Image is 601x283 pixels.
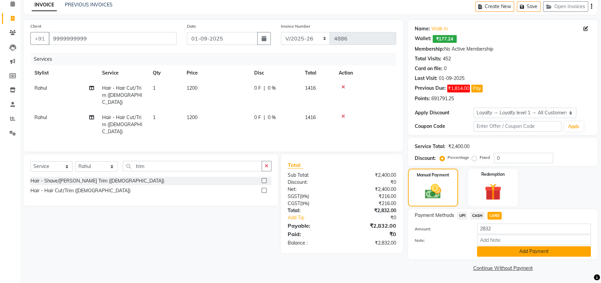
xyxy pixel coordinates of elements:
[183,65,250,81] th: Price
[342,186,401,193] div: ₹2,400.00
[477,235,591,245] input: Add Note
[431,25,448,32] a: Walk In
[409,265,596,272] a: Continue Without Payment
[477,246,591,257] button: Add Payment
[30,23,41,29] label: Client
[342,239,401,247] div: ₹2,832.00
[301,65,335,81] th: Total
[415,95,430,102] div: Points:
[335,65,396,81] th: Action
[487,212,502,220] span: CARD
[283,179,342,186] div: Discount:
[443,55,451,62] div: 452
[254,114,261,121] span: 0 F
[415,85,446,92] div: Previous Due:
[475,1,514,12] button: Create New
[444,65,447,72] div: 0
[123,161,262,171] input: Search or Scan
[187,23,196,29] label: Date
[30,187,130,194] div: Hair - Hair Cut/Trim ([DEMOGRAPHIC_DATA])
[447,85,470,92] span: ₹1,814.00
[415,25,430,32] div: Name:
[268,85,276,92] span: 0 %
[283,172,342,179] div: Sub Total:
[471,85,483,92] button: Pay
[153,114,155,120] span: 1
[281,23,310,29] label: Invoice Number
[268,114,276,121] span: 0 %
[342,193,401,200] div: ₹216.00
[305,85,316,91] span: 1416
[480,154,490,161] label: Fixed
[448,154,469,161] label: Percentage
[415,35,431,43] div: Wallet:
[301,194,308,199] span: 9%
[564,121,583,132] button: Apply
[415,143,446,150] div: Service Total:
[479,181,507,202] img: _gift.svg
[410,226,472,232] label: Amount:
[283,214,352,221] a: Add Tip
[415,109,474,116] div: Apply Discount
[474,121,561,132] input: Enter Offer / Coupon Code
[288,193,300,199] span: SGST
[470,212,485,220] span: CASH
[149,65,183,81] th: Qty
[250,65,301,81] th: Disc
[288,200,300,206] span: CGST
[415,65,442,72] div: Card on file:
[283,230,342,238] div: Paid:
[342,200,401,207] div: ₹216.00
[342,222,401,230] div: ₹2,832.00
[342,207,401,214] div: ₹2,832.00
[415,55,441,62] div: Total Visits:
[49,32,177,45] input: Search by Name/Mobile/Email/Code
[433,35,457,43] span: ₹177.24
[431,95,454,102] div: 691791.25
[264,85,265,92] span: |
[187,114,197,120] span: 1200
[283,222,342,230] div: Payable:
[283,200,342,207] div: ( )
[410,237,472,244] label: Note:
[415,212,454,219] span: Payment Methods
[352,214,401,221] div: ₹0
[102,114,142,135] span: Hair - Hair Cut/Trim ([DEMOGRAPHIC_DATA])
[417,172,449,178] label: Manual Payment
[30,177,164,185] div: Hair - Shave/[PERSON_NAME] Trim ([DEMOGRAPHIC_DATA])
[415,155,436,162] div: Discount:
[415,75,437,82] div: Last Visit:
[415,123,474,130] div: Coupon Code
[283,207,342,214] div: Total:
[283,239,342,247] div: Balance :
[517,1,540,12] button: Save
[264,114,265,121] span: |
[254,85,261,92] span: 0 F
[415,46,444,53] div: Membership:
[30,65,98,81] th: Stylist
[448,143,470,150] div: ₹2,400.00
[283,193,342,200] div: ( )
[342,179,401,186] div: ₹0
[457,212,467,220] span: UPI
[420,182,446,201] img: _cash.svg
[477,224,591,234] input: Amount
[187,85,197,91] span: 1200
[30,32,49,45] button: +91
[34,85,47,91] span: Rahul
[342,230,401,238] div: ₹0
[342,172,401,179] div: ₹2,400.00
[34,114,47,120] span: Rahul
[98,65,149,81] th: Service
[481,171,505,177] label: Redemption
[283,186,342,193] div: Net:
[288,162,303,169] span: Total
[543,1,588,12] button: Open Invoices
[415,46,591,53] div: No Active Membership
[65,2,113,8] a: PREVIOUS INVOICES
[439,75,464,82] div: 01-09-2025
[302,201,308,206] span: 9%
[31,53,401,65] div: Services
[153,85,155,91] span: 1
[102,85,142,105] span: Hair - Hair Cut/Trim ([DEMOGRAPHIC_DATA])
